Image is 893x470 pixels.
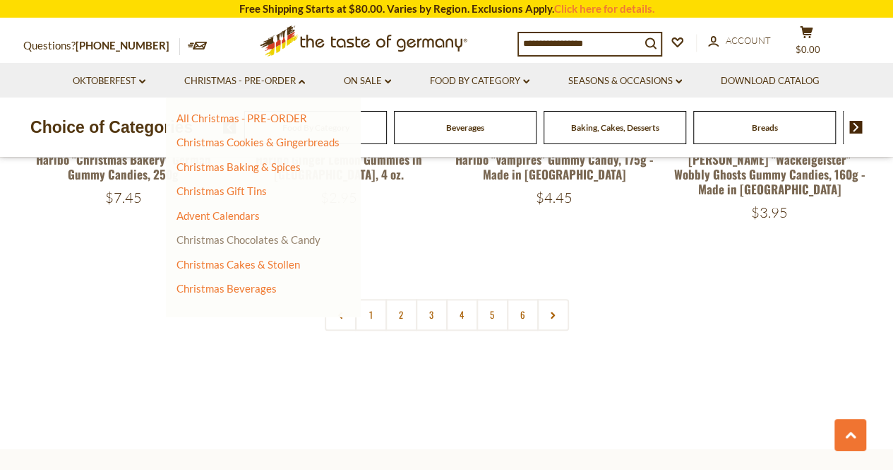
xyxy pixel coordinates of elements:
[721,74,820,89] a: Download Catalog
[344,74,391,89] a: On Sale
[554,2,654,15] a: Click here for details.
[184,74,305,89] a: Christmas - PRE-ORDER
[73,74,145,89] a: Oktoberfest
[176,282,277,295] a: Christmas Beverages
[105,189,142,206] span: $7.45
[849,121,863,134] img: next arrow
[726,35,771,46] span: Account
[176,184,267,197] a: Christmas Gift Tins
[176,136,340,148] a: Christmas Cookies & Gingerbreads
[751,204,788,221] span: $3.95
[752,122,778,133] a: Breads
[446,122,484,133] a: Beverages
[446,299,478,331] a: 4
[385,299,417,331] a: 2
[176,209,260,222] a: Advent Calendars
[477,299,508,331] a: 5
[455,151,654,183] a: Haribo "Vampires" Gummy Candy, 175g - Made in [GEOGRAPHIC_DATA]
[796,44,820,55] span: $0.00
[176,160,301,173] a: Christmas Baking & Spices
[176,258,300,271] a: Christmas Cakes & Stollen
[36,151,211,183] a: Haribo "Christmas Bakery" German Gummy Candies, 250g
[176,233,320,246] a: Christmas Chocolates & Candy
[708,33,771,49] a: Account
[416,299,448,331] a: 3
[176,112,307,124] a: All Christmas - PRE-ORDER
[23,37,180,55] p: Questions?
[536,189,573,206] span: $4.45
[507,299,539,331] a: 6
[674,151,865,199] a: [PERSON_NAME] "Wackelgeister" Wobbly Ghosts Gummy Candies, 160g - Made in [GEOGRAPHIC_DATA]
[568,74,682,89] a: Seasons & Occasions
[430,74,529,89] a: Food By Category
[355,299,387,331] a: 1
[571,122,659,133] a: Baking, Cakes, Desserts
[76,39,169,52] a: [PHONE_NUMBER]
[786,25,828,61] button: $0.00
